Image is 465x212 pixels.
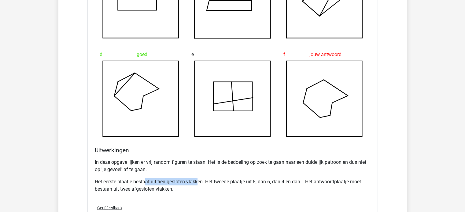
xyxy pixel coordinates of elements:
span: d [100,49,102,61]
p: Het eerste plaatje bestaat uit tien gesloten vlakken. Het tweede plaatje uit 8, dan 6, dan 4 en d... [95,178,371,193]
span: Geef feedback [97,206,122,210]
div: goed [100,49,182,61]
p: In deze opgave lijken er vrij random figuren te staan. Het is de bedoeling op zoek te gaan naar e... [95,159,371,173]
span: f [283,49,285,61]
span: e [191,49,194,61]
h4: Uitwerkingen [95,147,371,154]
div: jouw antwoord [283,49,366,61]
